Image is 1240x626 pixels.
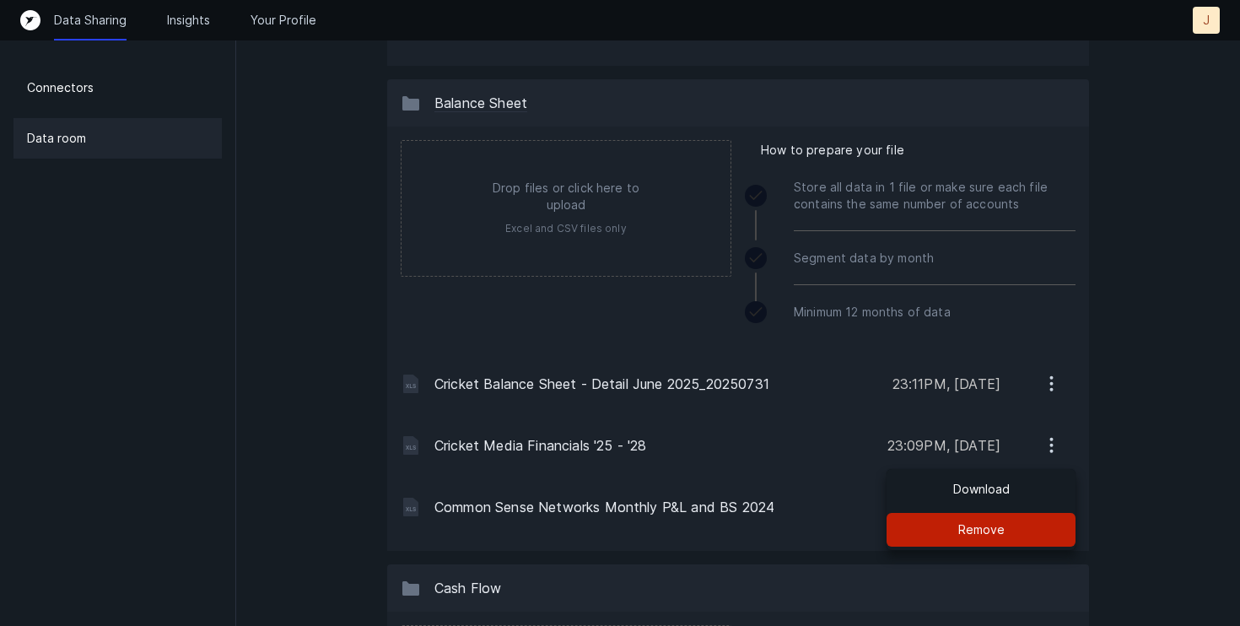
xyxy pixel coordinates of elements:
p: 23:09PM, [DATE] [887,435,1000,456]
a: Data room [13,118,222,159]
img: 296775163815d3260c449a3c76d78306.svg [401,435,421,456]
p: Download [953,479,1010,499]
span: Balance Sheet [434,94,527,112]
a: Your Profile [251,12,316,29]
span: How to prepare your file [761,140,904,160]
p: Cricket Balance Sheet - Detail June 2025_20250731 [434,374,879,394]
p: 23:11PM, [DATE] [892,374,1000,394]
a: Data Sharing [54,12,127,29]
img: 13c8d1aa17ce7ae226531ffb34303e38.svg [401,578,421,598]
p: Common Sense Networks Monthly P&L and BS 2024 [434,497,877,517]
img: 13c8d1aa17ce7ae226531ffb34303e38.svg [401,93,421,113]
p: Connectors [27,78,94,98]
span: Cash Flow [434,580,501,596]
button: J [1193,7,1220,34]
a: Insights [167,12,210,29]
div: Segment data by month [794,231,1076,285]
p: Remove [958,520,1005,540]
p: Data room [27,128,86,148]
p: Cricket Media Financials '25 - '28 [434,435,874,456]
img: 296775163815d3260c449a3c76d78306.svg [401,374,421,394]
a: Connectors [13,67,222,108]
div: Minimum 12 months of data [794,285,1076,339]
p: J [1203,12,1210,29]
img: 296775163815d3260c449a3c76d78306.svg [401,497,421,517]
div: Store all data in 1 file or make sure each file contains the same number of accounts [794,160,1076,231]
